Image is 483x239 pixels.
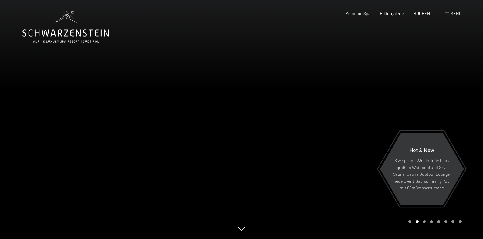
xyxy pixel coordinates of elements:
[408,220,411,223] div: Carousel Page 1
[406,220,461,223] div: Carousel Pagination
[410,147,434,153] span: Hot & New
[414,11,430,16] a: BUCHEN
[345,11,370,16] a: Premium Spa
[450,11,462,16] span: Menü
[416,220,419,223] div: Carousel Page 2 (Current Slide)
[423,220,426,223] div: Carousel Page 3
[430,220,433,223] div: Carousel Page 4
[451,220,454,223] div: Carousel Page 7
[393,157,451,191] p: Sky Spa mit 23m Infinity Pool, großem Whirlpool und Sky-Sauna, Sauna Outdoor Lounge, neue Event-S...
[380,132,464,206] a: Hot & New Sky Spa mit 23m Infinity Pool, großem Whirlpool und Sky-Sauna, Sauna Outdoor Lounge, ne...
[444,220,448,223] div: Carousel Page 6
[459,220,462,223] div: Carousel Page 8
[437,220,440,223] div: Carousel Page 5
[380,11,404,16] a: Bildergalerie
